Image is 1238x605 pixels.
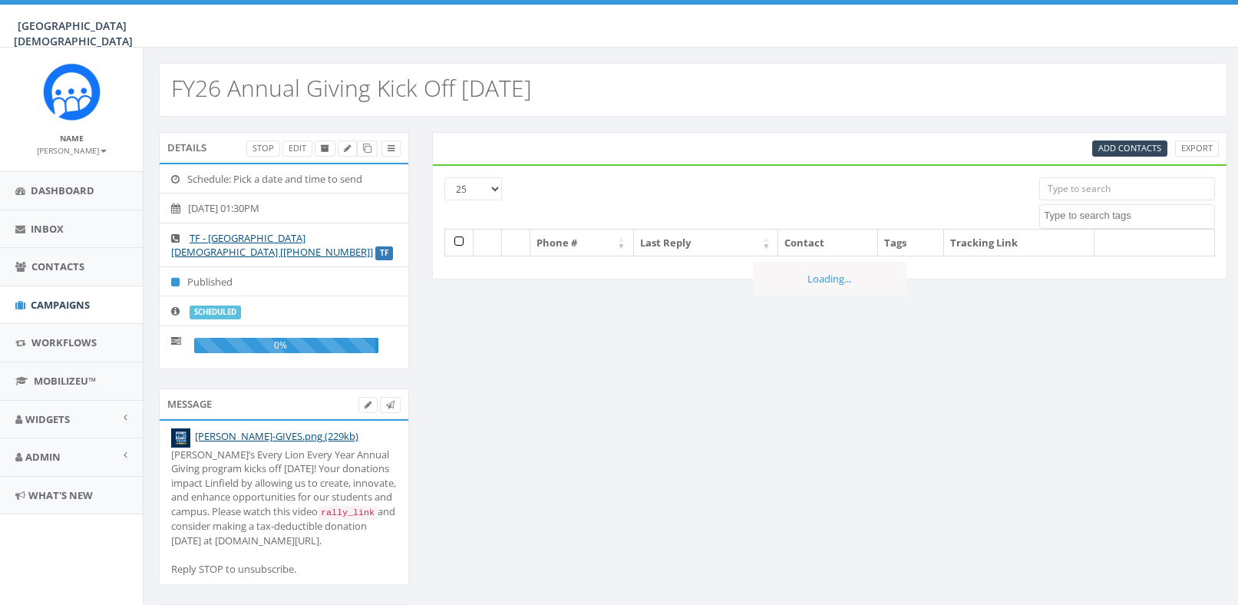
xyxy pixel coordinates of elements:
[321,142,329,154] span: Archive Campaign
[37,145,107,156] small: [PERSON_NAME]
[1044,209,1214,223] textarea: Search
[171,174,187,184] i: Schedule: Pick a date and time to send
[634,230,779,256] th: Last Reply
[31,298,90,312] span: Campaigns
[31,222,64,236] span: Inbox
[190,306,241,319] label: scheduled
[159,388,409,419] div: Message
[195,429,358,443] a: [PERSON_NAME]-GIVES.png (229kb)
[171,231,373,260] a: TF - [GEOGRAPHIC_DATA][DEMOGRAPHIC_DATA] [[PHONE_NUMBER]]
[388,142,395,154] span: View Campaign Delivery Statistics
[344,142,351,154] span: Edit Campaign Title
[160,266,408,297] li: Published
[375,246,393,260] label: TF
[31,260,84,273] span: Contacts
[34,374,96,388] span: MobilizeU™
[1098,142,1161,154] span: Add Contacts
[246,141,280,157] a: Stop
[43,63,101,121] img: Rally_Corp_Icon_1.png
[31,183,94,197] span: Dashboard
[282,141,312,157] a: Edit
[171,75,532,101] h2: FY26 Annual Giving Kick Off [DATE]
[753,262,906,296] div: Loading...
[28,488,93,502] span: What's New
[1098,142,1161,154] span: CSV files only
[530,230,634,256] th: Phone #
[171,448,397,577] div: [PERSON_NAME]’s Every Lion Every Year Annual Giving program kicks off [DATE]! Your donations impa...
[37,143,107,157] a: [PERSON_NAME]
[60,133,84,144] small: Name
[365,398,371,410] span: Edit Campaign Body
[160,193,408,223] li: [DATE] 01:30PM
[31,336,97,349] span: Workflows
[194,338,378,353] div: 0%
[878,230,944,256] th: Tags
[363,142,371,154] span: Clone Campaign
[159,132,409,163] div: Details
[318,506,378,520] code: rally_link
[1039,177,1215,200] input: Type to search
[1175,141,1219,157] a: Export
[944,230,1094,256] th: Tracking Link
[25,412,70,426] span: Widgets
[778,230,877,256] th: Contact
[14,18,133,48] span: [GEOGRAPHIC_DATA][DEMOGRAPHIC_DATA]
[25,450,61,464] span: Admin
[1092,141,1167,157] a: Add Contacts
[386,398,395,410] span: Send Test Message
[160,164,408,194] li: Schedule: Pick a date and time to send
[171,277,187,287] i: Published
